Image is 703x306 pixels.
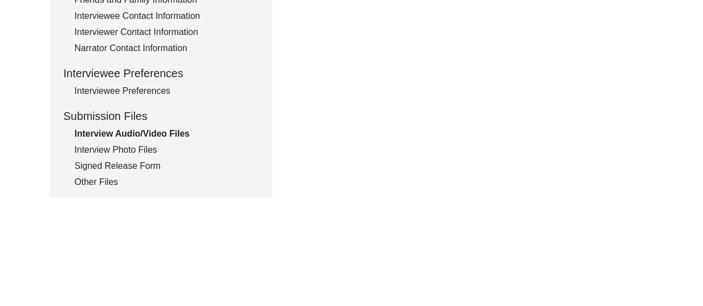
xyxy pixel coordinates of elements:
[63,108,259,124] div: Submission Files
[74,159,259,173] div: Signed Release Form
[74,143,259,157] div: Interview Photo Files
[74,9,259,23] div: Interviewee Contact Information
[74,26,259,39] div: Interviewer Contact Information
[74,175,259,189] div: Other Files
[74,84,259,98] div: Interviewee Preferences
[74,42,259,55] div: Narrator Contact Information
[74,127,259,141] div: Interview Audio/Video Files
[63,65,259,82] div: Interviewee Preferences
